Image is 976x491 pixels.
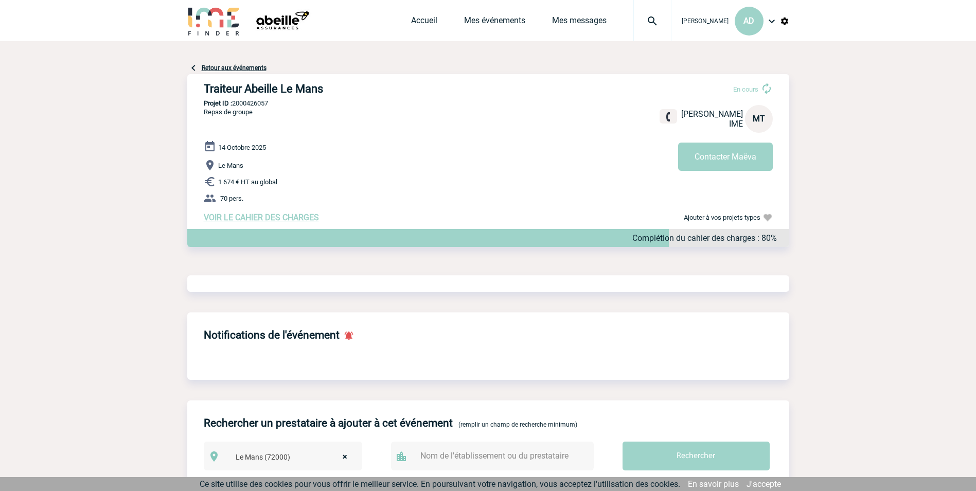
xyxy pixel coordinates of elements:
[681,109,743,119] span: [PERSON_NAME]
[204,99,232,107] b: Projet ID :
[729,119,743,129] span: IME
[762,213,773,223] img: Ajouter à vos projets types
[218,162,243,169] span: Le Mans
[552,15,607,30] a: Mes messages
[733,85,758,93] span: En cours
[202,64,267,72] a: Retour aux événements
[418,448,577,463] input: Nom de l'établissement ou du prestataire
[343,450,347,464] span: ×
[220,195,243,202] span: 70 pers.
[204,82,512,95] h3: Traiteur Abeille Le Mans
[204,108,253,116] span: Repas de groupe
[747,479,781,489] a: J'accepte
[204,417,453,429] h4: Rechercher un prestataire à ajouter à cet événement
[623,442,770,470] input: Rechercher
[688,479,739,489] a: En savoir plus
[458,421,577,428] span: (remplir un champ de recherche minimum)
[232,450,358,464] span: Le Mans (72000)
[464,15,525,30] a: Mes événements
[753,114,765,124] span: MT
[204,213,319,222] a: VOIR LE CAHIER DES CHARGES
[187,99,789,107] p: 2000426057
[682,17,729,25] span: [PERSON_NAME]
[204,329,340,341] h4: Notifications de l'événement
[218,178,277,186] span: 1 674 € HT au global
[187,6,241,36] img: IME-Finder
[200,479,680,489] span: Ce site utilise des cookies pour vous offrir le meilleur service. En poursuivant votre navigation...
[218,144,266,151] span: 14 Octobre 2025
[743,16,754,26] span: AD
[411,15,437,30] a: Accueil
[678,143,773,171] button: Contacter Maëva
[684,214,760,221] span: Ajouter à vos projets types
[664,112,673,121] img: fixe.png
